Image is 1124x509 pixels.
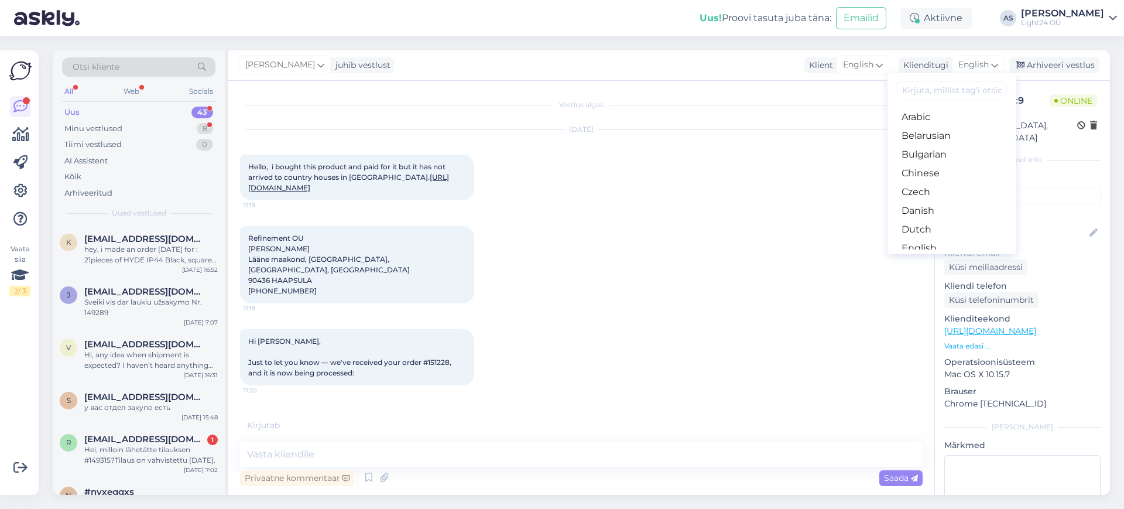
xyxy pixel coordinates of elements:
[944,368,1101,381] p: Mac OS X 10.15.7
[64,155,108,167] div: AI Assistent
[197,123,213,135] div: 8
[887,220,1016,239] a: Dutch
[1021,18,1104,28] div: Light24 OÜ
[944,356,1101,368] p: Operatsioonisüsteem
[9,244,30,296] div: Vaata siia
[9,286,30,296] div: 2 / 3
[62,84,76,99] div: All
[245,59,315,71] span: [PERSON_NAME]
[958,59,989,71] span: English
[887,164,1016,183] a: Chinese
[944,398,1101,410] p: Chrome [TECHNICAL_ID]
[84,434,206,445] span: ritvaleinonen@hotmail.com
[1021,9,1117,28] a: [PERSON_NAME]Light24 OÜ
[899,59,948,71] div: Klienditugi
[248,337,453,377] span: Hi [PERSON_NAME], Just to let you know — we've received your order #151228, and it is now being p...
[64,123,122,135] div: Minu vestlused
[944,209,1101,221] p: Kliendi nimi
[944,259,1027,275] div: Küsi meiliaadressi
[887,183,1016,201] a: Czech
[112,208,166,218] span: Uued vestlused
[900,8,972,29] div: Aktiivne
[1050,94,1097,107] span: Online
[67,396,71,405] span: s
[1009,57,1099,73] div: Arhiveeri vestlus
[944,326,1036,336] a: [URL][DOMAIN_NAME]
[944,385,1101,398] p: Brauser
[244,304,287,313] span: 11:19
[884,473,918,483] span: Saada
[944,155,1101,165] div: Kliendi info
[700,12,722,23] b: Uus!
[248,234,410,295] span: Refinement OU [PERSON_NAME] Lääne maakond, [GEOGRAPHIC_DATA], [GEOGRAPHIC_DATA], [GEOGRAPHIC_DATA...
[944,439,1101,452] p: Märkmed
[248,162,449,192] span: Hello, i bought this product and paid for it but it has not arrived to country houses in [GEOGRAP...
[182,265,218,274] div: [DATE] 16:52
[887,127,1016,145] a: Belarusian
[66,491,71,500] span: n
[66,238,71,247] span: k
[700,11,831,25] div: Proovi tasuta juba täna:
[196,139,213,151] div: 0
[804,59,833,71] div: Klient
[66,438,71,447] span: r
[84,234,206,244] span: kuninkaantie752@gmail.com
[887,201,1016,220] a: Danish
[944,247,1101,259] p: Kliendi email
[944,313,1101,325] p: Klienditeekond
[67,291,70,299] span: j
[944,280,1101,292] p: Kliendi telefon
[64,171,81,183] div: Kõik
[66,343,71,352] span: v
[887,145,1016,164] a: Bulgarian
[84,244,218,265] div: hey, i made an order [DATE] for : 21pieces of HYDE IP44 Black, square lamps We opened the package...
[121,84,142,99] div: Web
[84,445,218,466] div: Hei, milloin lähetätte tilauksen #149315?Tilaus on vahvistettu [DATE].
[944,292,1039,308] div: Küsi telefoninumbrit
[331,59,390,71] div: juhib vestlust
[64,107,80,118] div: Uus
[240,419,923,432] div: Kirjutab
[181,413,218,422] div: [DATE] 15:48
[84,339,206,350] span: vanheiningenruud@gmail.com
[64,139,122,151] div: Tiimi vestlused
[187,84,215,99] div: Socials
[1021,9,1104,18] div: [PERSON_NAME]
[944,172,1101,185] p: Kliendi tag'id
[191,107,213,118] div: 43
[836,7,886,29] button: Emailid
[843,59,873,71] span: English
[240,100,923,110] div: Vestlus algas
[944,341,1101,351] p: Vaata edasi ...
[244,201,287,210] span: 11:19
[887,108,1016,127] a: Arabic
[945,227,1087,240] input: Lisa nimi
[240,124,923,135] div: [DATE]
[944,187,1101,204] input: Lisa tag
[184,318,218,327] div: [DATE] 7:07
[64,187,112,199] div: Arhiveeritud
[73,61,119,73] span: Otsi kliente
[84,392,206,402] span: shahzoda@ovivoelektrik.com.tr
[240,470,354,486] div: Privaatne kommentaar
[944,422,1101,432] div: [PERSON_NAME]
[84,487,134,497] span: #nyxeggxs
[84,350,218,371] div: Hi, any idea when shipment is expected? I haven’t heard anything yet. Commande n°149638] ([DATE])...
[244,386,287,395] span: 11:20
[1000,10,1016,26] div: AS
[280,420,282,431] span: .
[184,466,218,474] div: [DATE] 7:02
[897,81,1007,100] input: Kirjuta, millist tag'i otsid
[282,420,283,431] span: .
[183,371,218,380] div: [DATE] 16:31
[207,435,218,445] div: 1
[9,60,32,82] img: Askly Logo
[84,297,218,318] div: Sveiki vis dar laukiu užsakymo Nr. 149289
[887,239,1016,258] a: English
[84,402,218,413] div: у вас отдел закупо есть
[84,286,206,297] span: justmisius@gmail.com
